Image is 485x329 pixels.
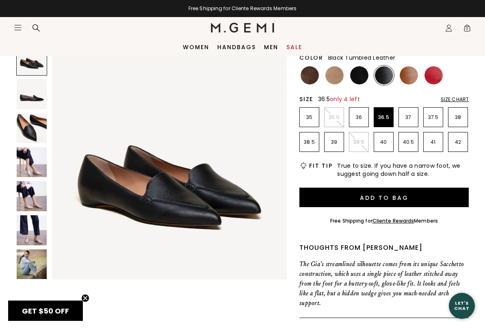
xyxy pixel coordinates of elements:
[17,181,47,211] img: The Gia
[300,114,319,121] p: 35
[299,188,469,207] button: Add to Bag
[264,44,278,50] a: Men
[8,301,83,321] div: GET $50 OFFClose teaser
[330,218,438,224] div: Free Shipping for Members
[349,114,368,121] p: 36
[374,139,393,145] p: 40
[17,113,47,143] img: The Gia
[325,139,344,145] p: 39
[374,114,393,121] p: 36.5
[399,114,418,121] p: 37
[301,66,319,84] img: Chocolate Suede
[211,23,275,32] img: M.Gemi
[424,139,443,145] p: 41
[183,44,209,50] a: Women
[309,162,332,169] h2: Fit Tip
[337,162,469,178] span: True to size. If you have a narrow foot, we suggest going down half a size.
[17,147,47,177] img: The Gia
[300,139,319,145] p: 38.5
[330,95,360,103] span: only 4 left
[325,114,344,121] p: 35.5
[81,294,89,302] button: Close teaser
[52,45,287,279] img: The Gia
[448,114,468,121] p: 38
[424,66,443,84] img: Sunset Red Tumbled Leather
[375,66,393,84] img: Black Tumbled Leather
[299,259,469,308] p: The Gia’s streamlined silhouette comes from its unique Sacchetto construction, which uses a singl...
[399,139,418,145] p: 40.5
[17,215,47,245] img: The Gia
[318,95,360,103] span: 36.5
[349,139,368,145] p: 39.5
[463,26,471,34] span: 0
[441,96,469,103] div: Size Chart
[424,114,443,121] p: 37.5
[17,79,47,109] img: The Gia
[400,66,418,84] img: Tan Tumbled Leather
[449,301,475,311] div: Let's Chat
[325,66,344,84] img: Biscuit Suede
[299,243,469,253] div: Thoughts from [PERSON_NAME]
[17,249,47,279] img: The Gia
[350,66,368,84] img: Black Suede
[372,217,414,224] a: Cliente Rewards
[22,306,69,316] span: GET $50 OFF
[217,44,256,50] a: Handbags
[286,44,302,50] a: Sale
[328,54,395,62] span: Black Tumbled Leather
[448,139,468,145] p: 42
[14,24,22,32] button: Open site menu
[299,54,323,61] h2: Color
[299,96,313,102] h2: Size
